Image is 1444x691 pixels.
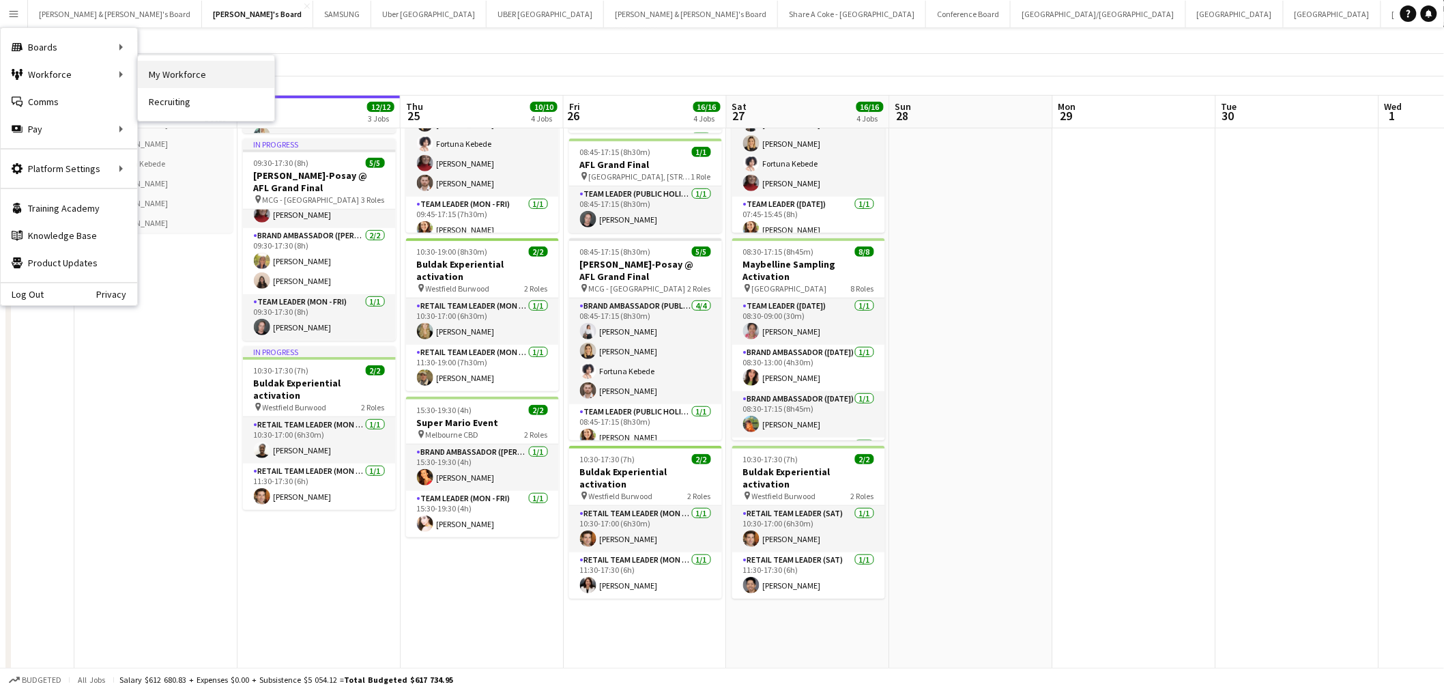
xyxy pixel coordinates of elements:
[406,298,559,345] app-card-role: RETAIL Team Leader (Mon - Fri)1/110:30-17:00 (6h30m)[PERSON_NAME]
[855,454,874,464] span: 2/2
[406,397,559,537] app-job-card: 15:30-19:30 (4h)2/2Super Mario Event Melbourne CBD2 RolesBrand Ambassador ([PERSON_NAME])1/115:30...
[692,147,711,157] span: 1/1
[344,675,453,685] span: Total Budgeted $617 734.95
[254,158,309,168] span: 09:30-17:30 (8h)
[406,31,559,233] app-job-card: 09:45-17:15 (7h30m)5/5[PERSON_NAME]-Posay @ AFL Grand Final MCG - [GEOGRAPHIC_DATA]2 RolesBrand A...
[263,195,360,205] span: MCG - [GEOGRAPHIC_DATA]
[567,108,580,124] span: 26
[243,169,396,194] h3: [PERSON_NAME]-Posay @ AFL Grand Final
[243,346,396,510] app-job-card: In progress10:30-17:30 (7h)2/2Buldak Experiential activation Westfield Burwood2 RolesRETAIL Team ...
[254,365,309,376] span: 10:30-17:30 (7h)
[752,283,827,294] span: [GEOGRAPHIC_DATA]
[138,61,274,88] a: My Workforce
[75,675,108,685] span: All jobs
[243,417,396,464] app-card-role: RETAIL Team Leader (Mon - Fri)1/110:30-17:00 (6h30m)[PERSON_NAME]
[732,391,885,438] app-card-role: Brand Ambassador ([DATE])1/108:30-17:15 (8h45m)[PERSON_NAME]
[693,102,721,112] span: 16/16
[1,195,137,222] a: Training Academy
[367,102,394,112] span: 12/12
[730,108,747,124] span: 27
[406,445,559,491] app-card-role: Brand Ambassador ([PERSON_NAME])1/115:30-19:30 (4h)[PERSON_NAME]
[752,491,816,501] span: Westfield Burwood
[1,33,137,61] div: Boards
[732,197,885,243] app-card-role: Team Leader ([DATE])1/107:45-15:45 (8h)[PERSON_NAME]
[525,283,548,294] span: 2 Roles
[119,675,453,685] div: Salary $612 680.83 + Expenses $0.00 + Subsistence $5 054.12 =
[362,402,385,412] span: 2 Roles
[732,446,885,599] app-job-card: 10:30-17:30 (7h)2/2Buldak Experiential activation Westfield Burwood2 RolesRETAIL Team Leader (Sat...
[404,108,423,124] span: 25
[743,246,814,257] span: 08:30-17:15 (8h45m)
[851,283,874,294] span: 8 Roles
[1,155,137,182] div: Platform Settings
[80,91,233,296] app-card-role: Brand Ambassador ([PERSON_NAME])9/915:00-15:30 (30m)[PERSON_NAME][PERSON_NAME]Fortuna Kebede[PERS...
[569,130,722,177] app-card-role: Brand Ambassador (Public Holiday)1/1
[406,238,559,391] app-job-card: 10:30-19:00 (8h30m)2/2Buldak Experiential activation Westfield Burwood2 RolesRETAIL Team Leader (...
[688,491,711,501] span: 2 Roles
[589,491,653,501] span: Westfield Burwood
[525,429,548,440] span: 2 Roles
[589,171,691,182] span: [GEOGRAPHIC_DATA], [STREET_ADDRESS]
[857,113,883,124] div: 4 Jobs
[426,283,490,294] span: Westfield Burwood
[580,147,651,157] span: 08:45-17:15 (8h30m)
[732,438,885,484] app-card-role: Brand Ambassador ([DATE])1/1
[692,246,711,257] span: 5/5
[926,1,1011,27] button: Conference Board
[371,1,487,27] button: Uber [GEOGRAPHIC_DATA]
[426,429,479,440] span: Melbourne CBD
[529,246,548,257] span: 2/2
[243,377,396,401] h3: Buldak Experiential activation
[569,139,722,233] app-job-card: 08:45-17:15 (8h30m)1/1AFL Grand Final [GEOGRAPHIC_DATA], [STREET_ADDRESS]1 RoleTeam Leader (Publi...
[569,158,722,171] h3: AFL Grand Final
[368,113,394,124] div: 3 Jobs
[406,91,559,197] app-card-role: Brand Ambassador ([PERSON_NAME])4/409:45-17:15 (7h30m)[PERSON_NAME]Fortuna Kebede[PERSON_NAME][PE...
[855,246,874,257] span: 8/8
[569,238,722,440] app-job-card: 08:45-17:15 (8h30m)5/5[PERSON_NAME]-Posay @ AFL Grand Final MCG - [GEOGRAPHIC_DATA]2 RolesBrand A...
[1219,108,1237,124] span: 30
[243,464,396,510] app-card-role: RETAIL Team Leader (Mon - Fri)1/111:30-17:30 (6h)[PERSON_NAME]
[406,491,559,537] app-card-role: Team Leader (Mon - Fri)1/115:30-19:30 (4h)[PERSON_NAME]
[530,102,558,112] span: 10/10
[417,405,472,415] span: 15:30-19:30 (4h)
[1058,100,1076,113] span: Mon
[487,1,604,27] button: UBER [GEOGRAPHIC_DATA]
[732,238,885,440] app-job-card: 08:30-17:15 (8h45m)8/8Maybelline Sampling Activation [GEOGRAPHIC_DATA]8 RolesTeam Leader ([DATE])...
[417,246,488,257] span: 10:30-19:00 (8h30m)
[80,31,233,233] app-job-card: 15:00-15:30 (30m)9/9[PERSON_NAME] Posay online training Online1 RoleBrand Ambassador ([PERSON_NAM...
[263,402,327,412] span: Westfield Burwood
[732,31,885,233] app-job-card: 07:45-15:45 (8h)5/5[PERSON_NAME]-Posay @ AFL Grand Final MCG - [GEOGRAPHIC_DATA]2 RolesBrand Amba...
[1,115,137,143] div: Pay
[1,61,137,88] div: Workforce
[406,345,559,391] app-card-role: RETAIL Team Leader (Mon - Fri)1/111:30-19:00 (7h30m)[PERSON_NAME]
[569,186,722,233] app-card-role: Team Leader (Public Holiday)1/108:45-17:15 (8h30m)[PERSON_NAME]
[366,158,385,168] span: 5/5
[569,466,722,490] h3: Buldak Experiential activation
[569,100,580,113] span: Fri
[688,283,711,294] span: 2 Roles
[569,552,722,599] app-card-role: RETAIL Team Leader (Mon - Fri)1/111:30-17:30 (6h)[PERSON_NAME]
[529,405,548,415] span: 2/2
[406,100,423,113] span: Thu
[1284,1,1381,27] button: [GEOGRAPHIC_DATA]
[778,1,926,27] button: Share A Coke - [GEOGRAPHIC_DATA]
[96,289,137,300] a: Privacy
[362,195,385,205] span: 3 Roles
[243,139,396,341] div: In progress09:30-17:30 (8h)5/5[PERSON_NAME]-Posay @ AFL Grand Final MCG - [GEOGRAPHIC_DATA]3 Role...
[732,345,885,391] app-card-role: Brand Ambassador ([DATE])1/108:30-13:00 (4h30m)[PERSON_NAME]
[743,454,798,464] span: 10:30-17:30 (7h)
[1186,1,1284,27] button: [GEOGRAPHIC_DATA]
[366,365,385,376] span: 2/2
[1,249,137,277] a: Product Updates
[243,139,396,150] div: In progress
[22,675,61,685] span: Budgeted
[1011,1,1186,27] button: [GEOGRAPHIC_DATA]/[GEOGRAPHIC_DATA]
[1,88,137,115] a: Comms
[531,113,557,124] div: 4 Jobs
[569,446,722,599] app-job-card: 10:30-17:30 (7h)2/2Buldak Experiential activation Westfield Burwood2 RolesRETAIL Team Leader (Mon...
